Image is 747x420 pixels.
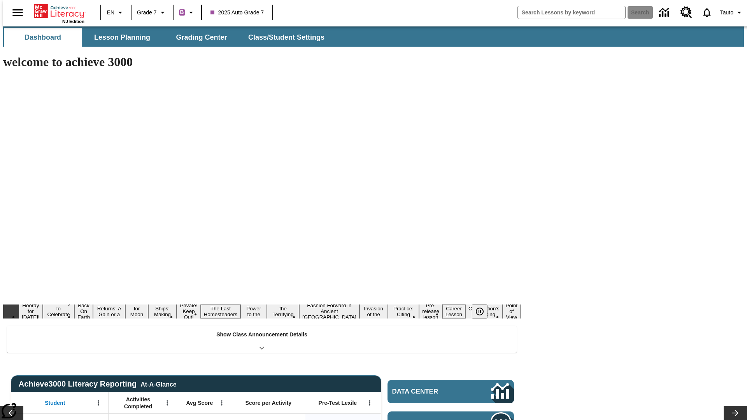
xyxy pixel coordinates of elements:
div: At-A-Glance [140,380,176,388]
a: Resource Center, Will open in new tab [676,2,697,23]
button: Open Menu [216,397,228,409]
button: Dashboard [4,28,82,47]
button: Slide 15 Career Lesson [442,304,465,318]
button: Pause [472,304,487,318]
button: Slide 16 The Constitution's Balancing Act [465,299,503,324]
button: Slide 8 The Last Homesteaders [201,304,241,318]
button: Slide 3 Back On Earth [74,301,93,321]
div: Pause [472,304,495,318]
span: Class/Student Settings [248,33,324,42]
a: Notifications [697,2,717,23]
span: B [180,7,184,17]
button: Lesson carousel, Next [724,406,747,420]
button: Language: EN, Select a language [103,5,128,19]
span: Avg Score [186,399,213,406]
div: SubNavbar [3,26,744,47]
button: Slide 7 Private! Keep Out! [177,301,200,321]
a: Home [34,3,84,19]
a: Data Center [654,2,676,23]
span: Lesson Planning [94,33,150,42]
span: Grading Center [176,33,227,42]
span: NJ Edition [62,19,84,24]
button: Slide 2 Get Ready to Celebrate Juneteenth! [43,299,75,324]
h1: welcome to achieve 3000 [3,55,521,69]
p: Show Class Announcement Details [216,331,307,339]
button: Grade: Grade 7, Select a grade [134,5,170,19]
button: Slide 4 Free Returns: A Gain or a Drain? [93,299,125,324]
button: Profile/Settings [717,5,747,19]
button: Slide 1 Hooray for Constitution Day! [19,301,43,321]
button: Lesson Planning [83,28,161,47]
button: Slide 5 Time for Moon Rules? [125,299,148,324]
button: Class/Student Settings [242,28,331,47]
span: Activities Completed [112,396,164,410]
button: Slide 9 Solar Power to the People [240,299,267,324]
button: Open Menu [93,397,104,409]
span: Grade 7 [137,9,157,17]
button: Slide 14 Pre-release lesson [419,301,442,321]
button: Open Menu [161,397,173,409]
button: Slide 10 Attack of the Terrifying Tomatoes [267,299,299,324]
a: Data Center [388,380,514,403]
button: Grading Center [163,28,240,47]
span: Student [45,399,65,406]
button: Boost Class color is purple. Change class color [176,5,199,19]
button: Open Menu [364,397,375,409]
div: SubNavbar [3,28,331,47]
span: EN [107,9,114,17]
button: Slide 11 Fashion Forward in Ancient Rome [299,301,359,321]
button: Slide 13 Mixed Practice: Citing Evidence [388,299,419,324]
button: Slide 17 Point of View [503,301,521,321]
span: Tauto [720,9,733,17]
span: Data Center [392,388,465,395]
input: search field [518,6,625,19]
span: Score per Activity [245,399,292,406]
button: Slide 12 The Invasion of the Free CD [359,299,388,324]
span: Dashboard [25,33,61,42]
div: Show Class Announcement Details [7,326,517,353]
span: Achieve3000 Literacy Reporting [19,380,177,388]
button: Slide 6 Cruise Ships: Making Waves [148,299,177,324]
span: 2025 Auto Grade 7 [210,9,264,17]
button: Open side menu [6,1,29,24]
span: Pre-Test Lexile [319,399,357,406]
div: Home [34,3,84,24]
